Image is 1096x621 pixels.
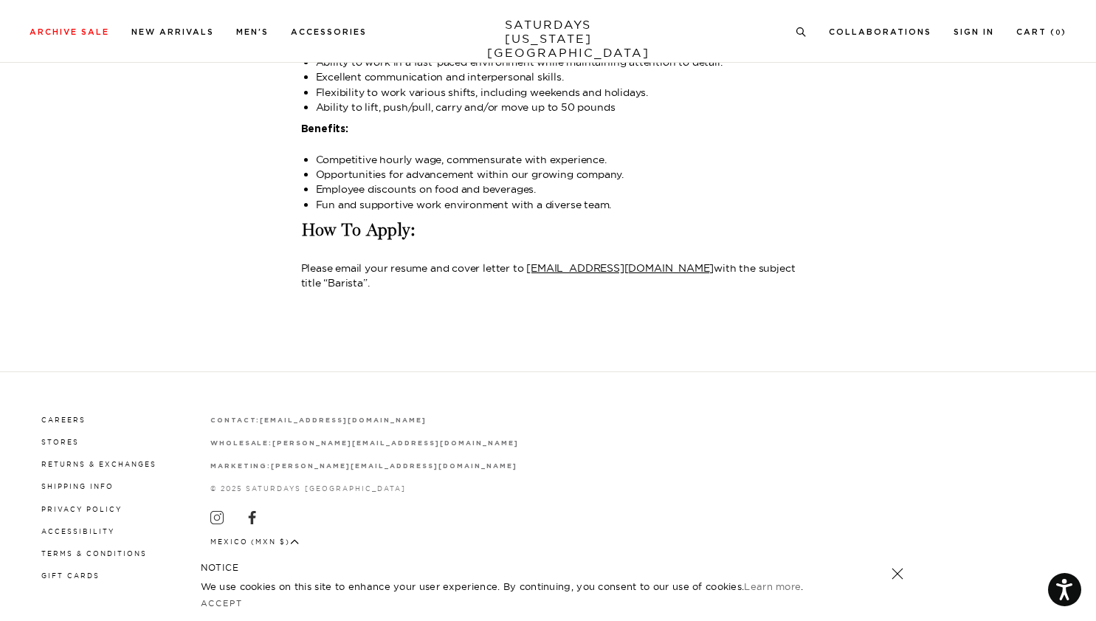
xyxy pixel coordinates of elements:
[210,440,273,447] strong: wholesale:
[316,153,607,166] span: Competitive hourly wage, commensurate with experience.
[201,561,896,574] h5: NOTICE
[301,261,796,289] span: Please email your resume and cover letter to with the subject title “Barista”.
[291,28,367,36] a: Accessories
[260,416,426,424] a: [EMAIL_ADDRESS][DOMAIN_NAME]
[1055,30,1061,36] small: 0
[41,572,100,580] a: Gift Cards
[210,483,519,494] p: © 2025 Saturdays [GEOGRAPHIC_DATA]
[271,463,517,470] strong: [PERSON_NAME][EMAIL_ADDRESS][DOMAIN_NAME]
[131,28,214,36] a: New Arrivals
[41,416,86,424] a: Careers
[210,536,300,547] button: Mexico (MXN $)
[316,198,612,211] span: Fun and supportive work environment with a diverse team.
[301,220,416,241] b: How To Apply:
[30,28,109,36] a: Archive Sale
[210,417,261,424] strong: contact:
[41,460,156,468] a: Returns & Exchanges
[271,462,517,470] a: [PERSON_NAME][EMAIL_ADDRESS][DOMAIN_NAME]
[744,580,801,592] a: Learn more
[487,18,609,60] a: SATURDAYS[US_STATE][GEOGRAPHIC_DATA]
[954,28,994,36] a: Sign In
[301,124,348,134] b: Benefits:
[272,439,518,447] a: [PERSON_NAME][EMAIL_ADDRESS][DOMAIN_NAME]
[316,70,564,83] span: Excellent communication and interpersonal skills.
[526,261,714,275] a: [EMAIL_ADDRESS][DOMAIN_NAME]
[210,463,272,470] strong: marketing:
[41,505,122,513] a: Privacy Policy
[201,579,844,594] p: We use cookies on this site to enhance your user experience. By continuing, you consent to our us...
[41,482,114,490] a: Shipping Info
[260,417,426,424] strong: [EMAIL_ADDRESS][DOMAIN_NAME]
[1016,28,1066,36] a: Cart (0)
[316,86,649,99] span: Flexibility to work various shifts, including weekends and holidays.
[272,440,518,447] strong: [PERSON_NAME][EMAIL_ADDRESS][DOMAIN_NAME]
[316,168,624,181] span: Opportunities for advancement within our growing company.
[829,28,931,36] a: Collaborations
[41,527,114,535] a: Accessibility
[236,28,269,36] a: Men's
[201,598,244,608] a: Accept
[41,438,79,446] a: Stores
[41,549,147,557] a: Terms & Conditions
[316,182,537,196] span: Employee discounts on food and beverages.
[316,100,616,114] span: Ability to lift, push/pull, carry and/or move up to 50 pounds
